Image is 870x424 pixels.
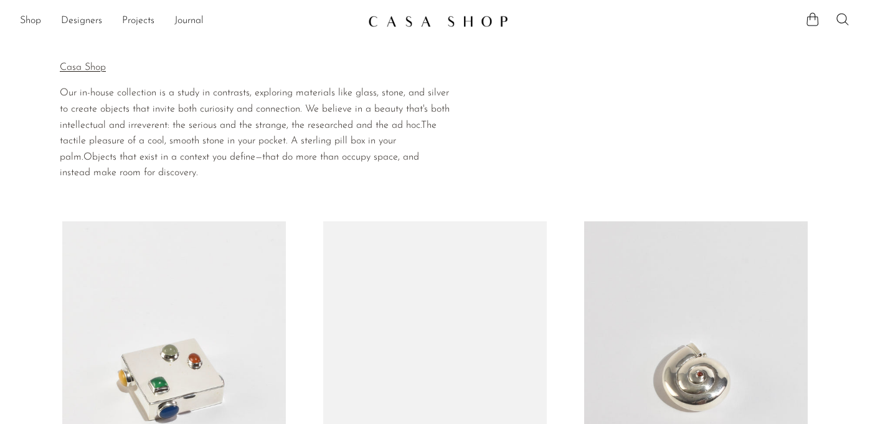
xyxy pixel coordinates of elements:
[122,13,154,29] a: Projects
[60,88,450,130] span: Our in-house collection is a study in contrasts, exploring materials like glass, stone, and silve...
[60,120,437,162] span: e tactile pleasure of a cool, smooth stone in your pocket. A sterling pill box in your palm.
[20,11,358,32] ul: NEW HEADER MENU
[60,60,452,76] p: Casa Shop
[421,120,432,130] span: Th
[83,152,240,162] span: Objects that exist in a context you de
[240,152,245,162] span: fi
[174,13,204,29] a: Journal
[60,85,452,181] div: Page 4
[61,13,102,29] a: Designers
[20,11,358,32] nav: Desktop navigation
[20,13,41,29] a: Shop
